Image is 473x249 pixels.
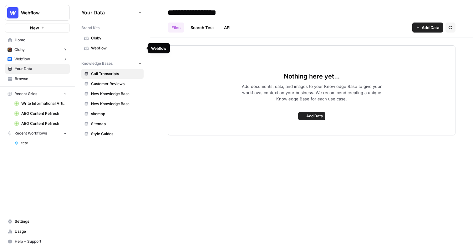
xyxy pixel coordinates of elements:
a: Your Data [5,64,70,74]
div: Webflow [151,45,167,51]
button: Webflow [5,54,70,64]
span: test [21,140,67,146]
a: Customer Reviews [81,79,144,89]
span: Webflow [91,45,141,51]
a: New Knowledge Base [81,89,144,99]
a: API [220,23,234,33]
a: Call Transcripts [81,69,144,79]
span: Customer Reviews [91,81,141,87]
span: New Knowledge Base [91,91,141,97]
span: New Knowledge Base [91,101,141,107]
button: Add Data [298,112,325,120]
span: Recent Grids [14,91,37,97]
a: New Knowledge Base [81,99,144,109]
span: Home [15,37,67,43]
span: Knowledge Bases [81,61,113,66]
span: sitemap [91,111,141,117]
span: Nothing here yet... [284,72,340,81]
a: Home [5,35,70,45]
button: New [5,23,70,33]
button: Workspace: Webflow [5,5,70,21]
a: Settings [5,216,70,226]
a: test [12,138,70,148]
span: Webflow [14,56,30,62]
span: AEO Content Refresh [21,121,67,126]
a: AEO Content Refresh [12,119,70,129]
img: Webflow Logo [7,7,18,18]
a: Cluby [81,33,144,43]
a: sitemap [81,109,144,119]
a: Usage [5,226,70,236]
span: AEO Content Refresh [21,111,67,116]
span: Style Guides [91,131,141,137]
a: Browse [5,74,70,84]
span: Cluby [91,35,141,41]
span: Add documents, data, and images to your Knowledge Base to give your workflows context on your bus... [231,83,392,102]
a: Webflow [81,43,144,53]
span: Your Data [81,9,136,16]
span: Call Transcripts [91,71,141,77]
span: Write Informational Article [21,101,67,106]
span: Add Data [306,113,323,119]
span: Recent Workflows [14,130,47,136]
img: a1pu3e9a4sjoov2n4mw66knzy8l8 [8,57,12,61]
a: Search Test [187,23,218,33]
a: Sitemap [81,119,144,129]
a: AEO Content Refresh [12,109,70,119]
a: Style Guides [81,129,144,139]
span: Browse [15,76,67,82]
button: Recent Workflows [5,129,70,138]
span: Webflow [21,10,59,16]
button: Cluby [5,45,70,54]
span: Help + Support [15,239,67,244]
span: Add Data [422,24,439,31]
button: Recent Grids [5,89,70,99]
span: Your Data [15,66,67,72]
a: Write Informational Article [12,99,70,109]
span: Cluby [14,47,25,53]
span: Settings [15,219,67,224]
button: Add Data [412,23,443,33]
span: Usage [15,229,67,234]
span: Brand Kits [81,25,99,31]
span: Sitemap [91,121,141,127]
span: New [30,25,39,31]
a: Files [168,23,184,33]
button: Help + Support [5,236,70,246]
img: x9pvq66k5d6af0jwfjov4in6h5zj [8,48,12,52]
